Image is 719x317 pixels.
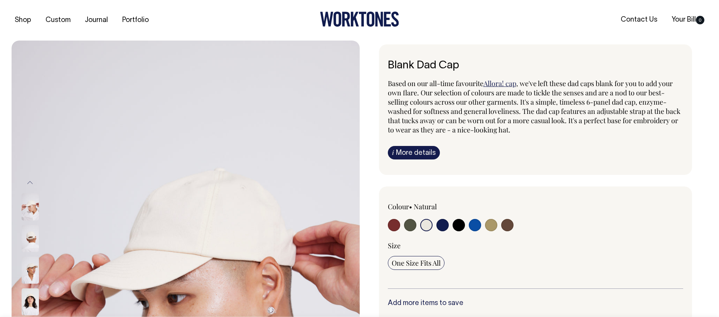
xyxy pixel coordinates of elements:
[22,257,39,284] img: natural
[388,79,483,88] span: Based on our all-time favourite
[414,202,437,211] label: Natural
[388,202,506,211] div: Colour
[388,79,680,134] span: , we've left these dad caps blank for you to add your own flare. Our selection of colours are mad...
[618,14,660,26] a: Contact Us
[82,14,111,27] a: Journal
[388,146,440,159] a: iMore details
[388,241,684,250] div: Size
[42,14,74,27] a: Custom
[409,202,412,211] span: •
[696,16,704,24] span: 0
[388,60,684,72] h6: Blank Dad Cap
[12,14,34,27] a: Shop
[22,225,39,252] img: natural
[119,14,152,27] a: Portfolio
[388,256,445,270] input: One Size Fits All
[24,174,36,191] button: Previous
[483,79,516,88] a: Allora! cap
[22,288,39,315] img: natural
[668,14,707,26] a: Your Bill0
[392,258,441,268] span: One Size Fits All
[388,300,684,307] h6: Add more items to save
[392,148,394,156] span: i
[22,193,39,220] img: natural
